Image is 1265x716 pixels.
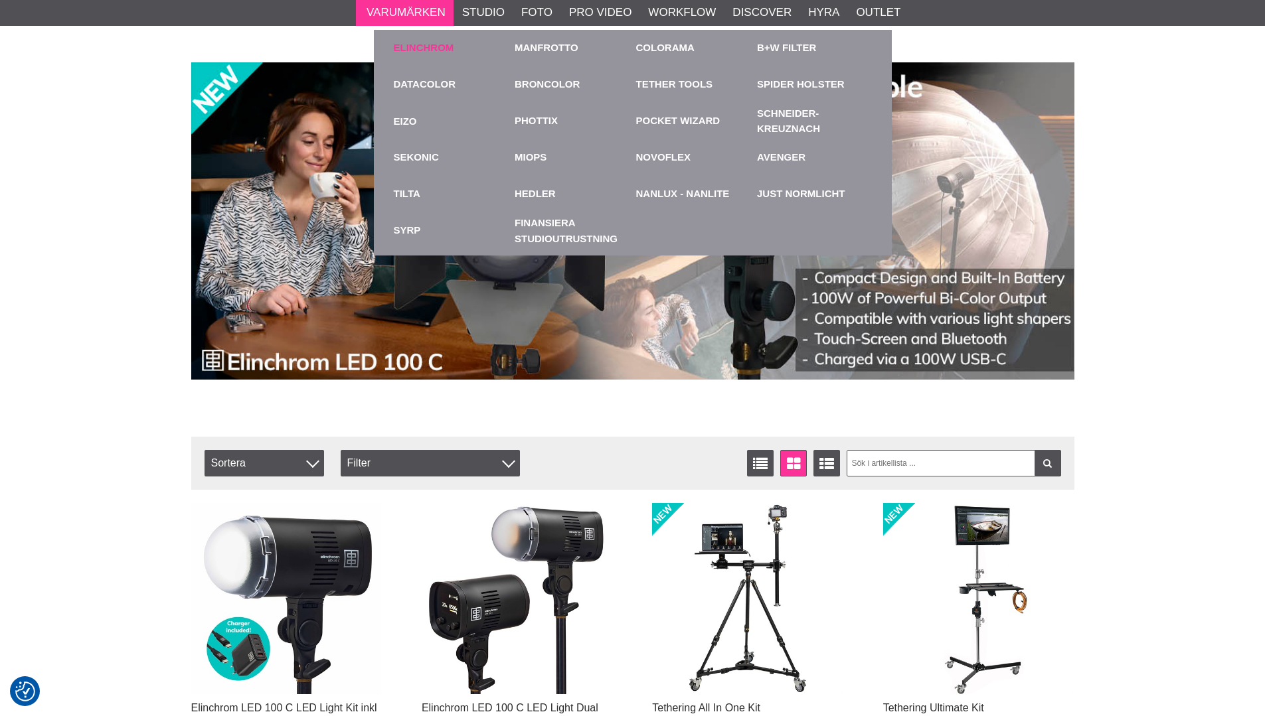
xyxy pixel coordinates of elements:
[1035,450,1061,476] a: Filtrera
[648,4,716,21] a: Workflow
[780,450,807,476] a: Fönstervisning
[808,4,839,21] a: Hyra
[813,450,840,476] a: Utökad listvisning
[636,40,695,56] a: Colorama
[569,4,632,21] a: Pro Video
[191,62,1074,380] img: Annons:002 banner-elin-led100c11390x.jpg
[652,702,760,713] a: Tethering All In One Kit
[636,150,691,165] a: Novoflex
[636,113,720,129] a: Pocket Wizard
[205,450,324,476] span: Sortera
[394,186,420,202] a: TILTA
[757,186,845,202] a: Just Normlicht
[367,4,446,21] a: Varumärken
[394,150,439,165] a: Sekonic
[462,4,505,21] a: Studio
[757,150,805,165] a: Avenger
[757,77,845,92] a: Spider Holster
[636,186,730,202] a: Nanlux - Nanlite
[515,150,547,165] a: Miops
[883,503,1074,694] img: Tethering Ultimate Kit
[847,450,1061,476] input: Sök i artikellista ...
[191,503,382,694] img: Elinchrom LED 100 C LED Light Kit inkl Laddare
[515,212,630,249] a: Finansiera Studioutrustning
[422,503,613,694] img: Elinchrom LED 100 C LED Light Dual Kit
[636,77,713,92] a: Tether Tools
[15,680,35,703] button: Samtyckesinställningar
[732,4,792,21] a: Discover
[883,702,984,713] a: Tethering Ultimate Kit
[394,223,421,238] a: Syrp
[652,503,843,694] img: Tethering All In One Kit
[394,103,509,139] a: EIZO
[515,186,556,202] a: Hedler
[515,113,558,129] a: Phottix
[521,4,552,21] a: Foto
[747,450,774,476] a: Listvisning
[757,106,872,136] a: Schneider-Kreuznach
[341,450,520,476] div: Filter
[856,4,900,21] a: Outlet
[15,681,35,701] img: Revisit consent button
[394,40,454,56] a: Elinchrom
[757,40,816,56] a: B+W Filter
[515,40,578,56] a: Manfrotto
[515,77,580,92] a: Broncolor
[394,77,456,92] a: Datacolor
